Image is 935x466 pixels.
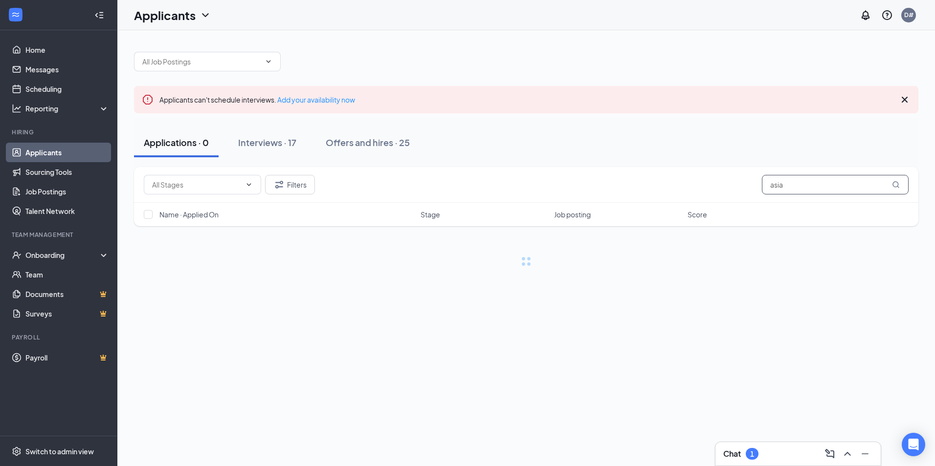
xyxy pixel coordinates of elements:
[159,210,219,219] span: Name · Applied On
[899,94,911,106] svg: Cross
[25,79,109,99] a: Scheduling
[25,104,110,113] div: Reporting
[25,201,109,221] a: Talent Network
[12,250,22,260] svg: UserCheck
[265,175,315,194] button: Filter Filters
[25,446,94,456] div: Switch to admin view
[245,181,253,189] svg: ChevronDown
[12,333,107,341] div: Payroll
[25,40,109,60] a: Home
[902,433,925,456] div: Open Intercom Messenger
[25,182,109,201] a: Job Postings
[840,446,855,462] button: ChevronUp
[12,104,22,113] svg: Analysis
[25,143,109,162] a: Applicants
[762,175,909,194] input: Search in applications
[12,128,107,136] div: Hiring
[142,94,154,106] svg: Error
[25,162,109,182] a: Sourcing Tools
[25,265,109,284] a: Team
[326,136,410,148] div: Offers and hires · 25
[860,9,871,21] svg: Notifications
[142,56,261,67] input: All Job Postings
[273,179,285,191] svg: Filter
[11,10,21,20] svg: WorkstreamLogo
[25,348,109,367] a: PayrollCrown
[238,136,296,148] div: Interviews · 17
[904,11,913,19] div: D#
[12,231,107,239] div: Team Management
[25,304,109,323] a: SurveysCrown
[159,95,355,104] span: Applicants can't schedule interviews.
[134,7,196,23] h1: Applicants
[200,9,211,21] svg: ChevronDown
[25,250,101,260] div: Onboarding
[554,210,591,219] span: Job posting
[265,58,272,65] svg: ChevronDown
[750,450,754,458] div: 1
[12,446,22,456] svg: Settings
[25,284,109,304] a: DocumentsCrown
[421,210,440,219] span: Stage
[152,179,241,190] input: All Stages
[94,10,104,20] svg: Collapse
[144,136,209,148] div: Applications · 0
[824,448,836,460] svg: ComposeMessage
[881,9,893,21] svg: QuestionInfo
[277,95,355,104] a: Add your availability now
[859,448,871,460] svg: Minimize
[25,60,109,79] a: Messages
[688,210,707,219] span: Score
[857,446,873,462] button: Minimize
[822,446,838,462] button: ComposeMessage
[723,448,741,459] h3: Chat
[842,448,853,460] svg: ChevronUp
[892,181,900,189] svg: MagnifyingGlass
